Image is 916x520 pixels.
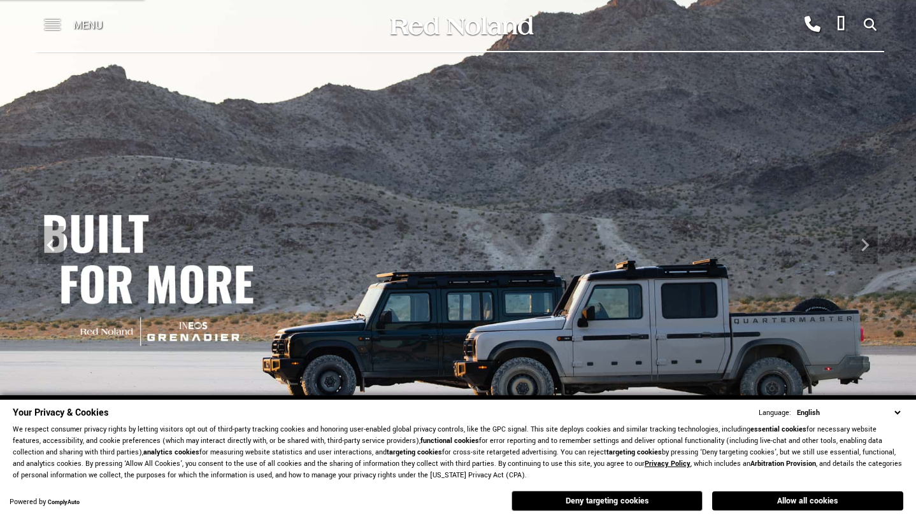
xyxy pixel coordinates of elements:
[387,447,442,457] strong: targeting cookies
[48,498,80,507] a: ComplyAuto
[759,409,791,417] div: Language:
[750,425,806,434] strong: essential cookies
[10,498,80,507] div: Powered by
[143,447,199,457] strong: analytics cookies
[13,424,903,481] p: We respect consumer privacy rights by letting visitors opt out of third-party tracking cookies an...
[794,407,903,419] select: Language Select
[38,226,64,264] div: Previous
[606,447,662,457] strong: targeting cookies
[388,15,534,37] img: Red Noland Auto Group
[645,459,691,468] a: Privacy Policy
[420,436,479,446] strong: functional cookies
[750,459,816,468] strong: Arbitration Provision
[712,491,903,510] button: Allow all cookies
[512,491,703,511] button: Deny targeting cookies
[852,226,878,264] div: Next
[13,406,108,419] span: Your Privacy & Cookies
